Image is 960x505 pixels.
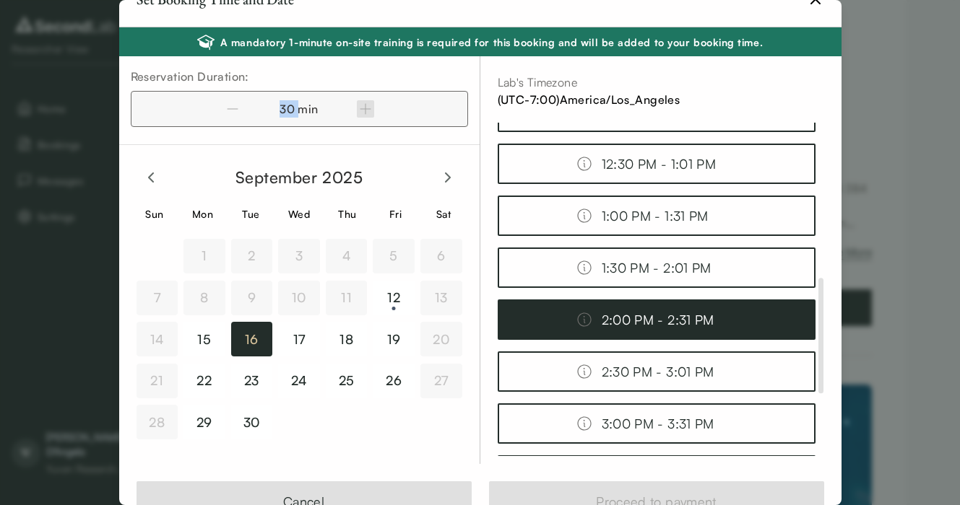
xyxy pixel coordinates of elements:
div: 12:30 PM - 1:01 PM [602,154,738,174]
button: info12:30 PM - 1:01 PM [498,144,816,184]
div: 2:30 PM - 3:01 PM [602,361,738,382]
img: info [576,415,593,432]
div: 1:30 PM - 2:01 PM [602,258,738,278]
div: Wed [281,206,318,221]
button: 28 [137,405,178,439]
button: 24 [278,364,320,398]
img: info [576,155,593,172]
img: info [576,311,593,328]
div: Tue [233,206,269,221]
span: September [235,167,318,187]
button: 26 [373,364,415,398]
button: info1:30 PM - 2:01 PM [498,247,816,288]
button: 12 [373,281,415,315]
button: 2 [231,239,273,273]
button: 13 [420,281,462,315]
button: 25 [326,364,368,398]
img: info [576,259,593,276]
span: 2025 [322,167,363,187]
button: 27 [420,364,462,398]
div: Sun [137,206,173,221]
button: 4 [326,239,368,273]
button: 20 [420,322,462,356]
img: info [576,207,593,224]
img: info [197,33,215,50]
button: 11 [326,281,368,315]
button: 17 [278,322,320,356]
button: 14 [137,322,178,356]
button: 10 [278,281,320,315]
span: (UTC -7 :00) America/Los_Angeles [498,92,680,107]
div: 2:00 PM - 2:31 PM [602,309,738,330]
img: info [576,363,593,380]
button: 9 [231,281,273,315]
button: 3 [278,239,320,273]
button: 23 [231,364,273,398]
button: 18 [326,322,368,356]
button: info1:00 PM - 1:31 PM [498,196,816,236]
span: A mandatory 1-minute on-site training is required for this booking and will be added to your book... [220,35,763,50]
button: info2:00 PM - 2:31 PM [498,299,816,340]
div: Reservation Duration: [131,68,468,85]
button: 19 [373,322,415,356]
button: 15 [183,322,225,356]
button: info3:00 PM - 3:31 PM [498,403,816,444]
button: 16 [231,322,273,356]
div: 1:00 PM - 1:31 PM [602,206,738,226]
button: 5 [373,239,415,273]
button: 22 [183,364,225,398]
div: Mon [184,206,221,221]
button: 1 [183,239,225,273]
div: Sat [425,206,462,221]
button: info2:30 PM - 3:01 PM [498,351,816,392]
div: Lab's Timezone [498,74,824,91]
button: 8 [183,281,225,315]
div: Thu [329,206,366,221]
div: 3:00 PM - 3:31 PM [602,413,738,434]
button: 29 [183,405,225,439]
button: 21 [137,364,178,398]
div: 30 min [259,100,340,118]
div: Fri [377,206,414,221]
button: 30 [231,405,273,439]
button: 6 [420,239,462,273]
button: 7 [137,281,178,315]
